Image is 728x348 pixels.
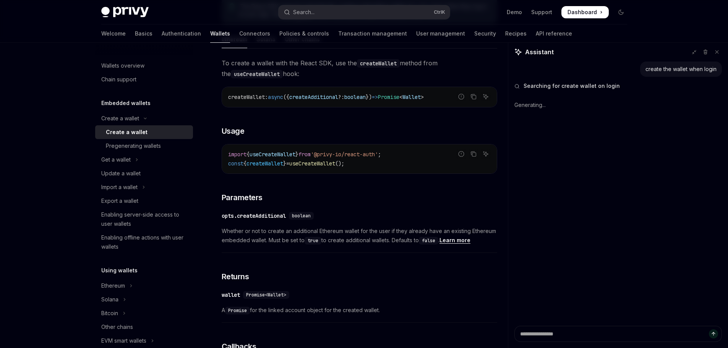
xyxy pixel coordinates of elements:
[231,70,283,78] code: useCreateWallet
[95,231,193,254] a: Enabling offline actions with user wallets
[246,160,283,167] span: createWallet
[295,151,298,158] span: }
[95,167,193,180] a: Update a wallet
[357,59,400,68] code: createWallet
[246,151,250,158] span: {
[250,151,295,158] span: useCreateWallet
[222,306,497,315] span: A for the linked account object for the created wallet.
[507,8,522,16] a: Demo
[292,213,311,219] span: boolean
[222,126,245,136] span: Usage
[298,151,311,158] span: from
[456,149,466,159] button: Report incorrect code
[561,6,609,18] a: Dashboard
[366,94,372,100] span: })
[101,281,125,290] div: Ethereum
[279,24,329,43] a: Policies & controls
[95,59,193,73] a: Wallets overview
[567,8,597,16] span: Dashboard
[246,292,286,298] span: Promise<Wallet>
[615,6,627,18] button: Toggle dark mode
[378,94,399,100] span: Promise
[95,208,193,231] a: Enabling server-side access to user wallets
[514,326,722,342] textarea: Ask a question...
[101,183,138,192] div: Import a wallet
[106,128,148,137] div: Create a wallet
[95,194,193,208] a: Export a wallet
[225,307,250,314] code: Promise
[536,24,572,43] a: API reference
[106,141,161,151] div: Pregenerating wallets
[283,160,286,167] span: }
[101,336,146,345] div: EVM smart wallets
[95,125,193,139] a: Create a wallet
[95,306,193,320] button: Toggle Bitcoin section
[228,94,265,100] span: createWallet
[162,24,201,43] a: Authentication
[222,291,240,299] div: wallet
[95,139,193,153] a: Pregenerating wallets
[311,151,378,158] span: '@privy-io/react-auth'
[514,95,722,115] div: Generating...
[222,58,497,79] span: To create a wallet with the React SDK, use the method from the hook:
[268,94,283,100] span: async
[416,24,465,43] a: User management
[505,24,527,43] a: Recipes
[95,112,193,125] button: Toggle Create a wallet section
[456,92,466,102] button: Report incorrect code
[338,94,344,100] span: ?:
[283,94,289,100] span: ({
[95,279,193,293] button: Toggle Ethereum section
[101,309,118,318] div: Bitcoin
[222,212,286,220] div: opts.createAdditional
[481,149,491,159] button: Ask AI
[514,82,722,90] button: Searching for create wallet on login
[222,192,263,203] span: Parameters
[243,160,246,167] span: {
[645,65,717,73] div: create the wallet when login
[101,61,144,70] div: Wallets overview
[421,94,424,100] span: >
[101,7,149,18] img: dark logo
[101,75,136,84] div: Chain support
[378,151,381,158] span: ;
[372,94,378,100] span: =>
[279,5,450,19] button: Open search
[101,210,188,228] div: Enabling server-side access to user wallets
[101,99,151,108] h5: Embedded wallets
[95,180,193,194] button: Toggle Import a wallet section
[439,237,470,244] a: Learn more
[531,8,552,16] a: Support
[524,82,620,90] span: Searching for create wallet on login
[222,271,249,282] span: Returns
[338,24,407,43] a: Transaction management
[101,24,126,43] a: Welcome
[101,295,118,304] div: Solana
[101,169,141,178] div: Update a wallet
[135,24,152,43] a: Basics
[239,24,270,43] a: Connectors
[101,196,138,206] div: Export a wallet
[228,151,246,158] span: import
[469,149,478,159] button: Copy the contents from the code block
[399,94,402,100] span: <
[101,322,133,332] div: Other chains
[402,94,421,100] span: Wallet
[419,237,438,244] code: false
[210,24,230,43] a: Wallets
[95,153,193,167] button: Toggle Get a wallet section
[289,160,335,167] span: useCreateWallet
[305,237,321,244] code: true
[95,320,193,334] a: Other chains
[286,160,289,167] span: =
[474,24,496,43] a: Security
[95,293,193,306] button: Toggle Solana section
[469,92,478,102] button: Copy the contents from the code block
[434,9,445,15] span: Ctrl K
[525,47,554,57] span: Assistant
[289,94,338,100] span: createAdditional
[265,94,268,100] span: :
[101,155,131,164] div: Get a wallet
[481,92,491,102] button: Ask AI
[293,8,315,17] div: Search...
